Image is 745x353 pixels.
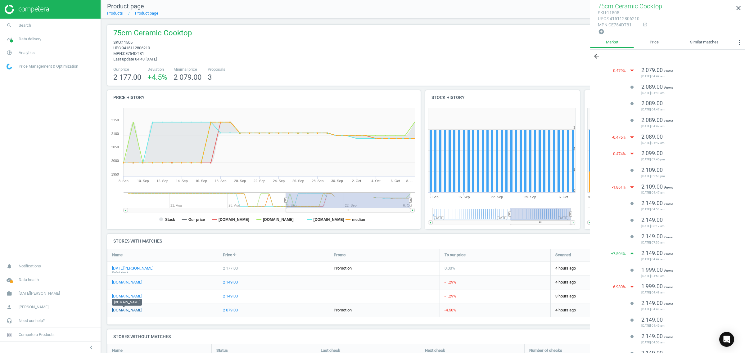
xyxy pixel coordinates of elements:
i: lens [630,102,634,105]
span: Product page [107,2,144,10]
span: [DATE] 04:48 am [641,290,729,295]
text: 2050 [111,145,119,149]
span: Price [223,252,232,258]
span: -1.29 % [445,280,456,284]
i: lens [630,235,634,239]
span: Promo [334,252,345,258]
span: Competera Products [19,332,55,337]
text: 2150 [111,118,119,122]
span: CE754DTB1 [123,51,144,56]
i: person [3,301,15,313]
span: [DATE] 04:50 am [641,340,729,345]
div: Open Intercom Messenger [719,332,734,347]
span: Name [112,252,123,258]
a: open_in_new [639,22,648,28]
i: lens [630,202,634,205]
span: 3 hours ago [555,293,657,299]
span: 2 089.00 [641,133,663,140]
div: — [334,293,337,299]
span: + 7.504 % [611,251,626,257]
span: 2 149.00 [641,316,663,323]
i: search [3,20,15,31]
text: 2000 [111,159,119,163]
span: 2 149.00 [641,250,663,256]
div: : CE754DTB1 [598,22,639,28]
span: 2 089.00 [641,100,663,106]
span: 4 hours ago [555,307,657,313]
span: 2 109.00 [641,183,663,190]
span: 2 099.00 [641,150,663,156]
tspan: [DOMAIN_NAME] [263,217,294,222]
span: Data health [19,277,39,283]
span: [DATE] 04:53 am [641,207,729,212]
span: 2 079.00 [641,67,663,73]
span: 2 149.00 [641,200,663,206]
div: 2 177.00 [223,266,238,271]
tspan: 12. Sep [156,179,168,183]
a: Price [634,37,674,48]
span: [DATE] 02:50 pm [641,174,729,178]
i: arrow_drop_down [627,282,637,291]
div: 2 079.00 [223,307,238,313]
span: 75cm Ceramic Cooktop [113,28,192,40]
span: 75cm Ceramic Cooktop [598,2,662,10]
i: lens [630,118,634,122]
span: Promo [664,269,673,272]
text: 0 [573,189,575,192]
span: Notifications [19,263,41,269]
tspan: [DOMAIN_NAME] [219,217,249,222]
div: 2 149.00 [223,293,238,299]
tspan: 20. Sep [234,179,246,183]
i: work [3,288,15,299]
i: lens [630,218,634,222]
h4: Price history [107,90,421,105]
span: -0.474 % [612,151,626,157]
span: 0.00 % [445,266,455,270]
span: -6.980 % [612,284,626,290]
span: 3 [208,73,212,82]
span: upc [598,16,606,21]
a: Products [107,11,123,16]
span: Need our help? [19,318,45,324]
h4: Stores without matches [107,329,739,344]
span: Deviation [147,67,167,72]
span: Data delivery [19,36,41,42]
i: arrow_drop_up [627,249,637,258]
text: 1 [573,168,575,171]
span: Promo [664,186,673,189]
i: headset_mic [3,315,15,327]
span: Promo [664,69,673,73]
span: Promo [664,302,673,306]
tspan: 26. Sep [292,179,304,183]
span: 2 149.00 [641,300,663,306]
span: [DATE] 04:47 am [641,107,729,112]
span: Out of stock [112,270,128,275]
span: [DATE] 04:47 am [641,141,729,145]
span: [DATE] 04:50 am [641,274,729,278]
span: [DATE] 04:45 am [641,324,729,328]
span: [DATE] 04:47 am [641,124,729,128]
span: Search [19,23,31,28]
i: notifications [3,260,15,272]
button: arrow_back [590,50,603,63]
span: 2 149.00 [641,217,663,223]
span: 2 177.00 [113,73,141,82]
span: To our price [445,252,466,258]
a: [DOMAIN_NAME] [112,279,142,285]
span: -4.50 % [445,308,456,312]
span: 11505 [122,40,133,45]
tspan: 15. Sep [458,195,470,199]
span: 1 999.00 [641,266,663,273]
i: add_circle [598,29,604,35]
span: Analytics [19,50,35,56]
tspan: Stack [165,217,175,222]
span: 4 hours ago [555,266,657,271]
span: 2 149.00 [641,333,663,339]
tspan: 29. Sep [524,195,536,199]
span: Promo [664,202,673,206]
span: -1.29 % [445,294,456,298]
text: 2 [573,147,575,150]
div: : 11505 [598,10,639,16]
span: 2 089.00 [641,117,663,123]
span: [DATE] 08:17 am [641,224,729,228]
